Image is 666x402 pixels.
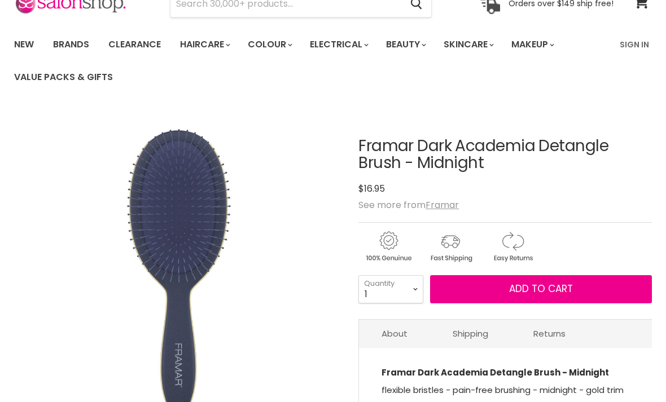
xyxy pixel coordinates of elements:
a: Clearance [100,33,169,56]
span: $16.95 [358,182,385,195]
span: Add to cart [509,282,573,295]
a: Framar [426,198,459,211]
h1: Framar Dark Academia Detangle Brush - Midnight [358,138,652,173]
a: New [6,33,42,56]
select: Quantity [358,275,423,303]
a: Makeup [503,33,561,56]
img: shipping.gif [420,229,480,264]
a: Value Packs & Gifts [6,65,121,89]
img: genuine.gif [358,229,418,264]
p: flexible bristles - pain-free brushing - midnight - gold trim [382,382,629,400]
a: Sign In [613,33,656,56]
a: Skincare [435,33,501,56]
a: Electrical [301,33,375,56]
a: Beauty [378,33,433,56]
ul: Main menu [6,28,613,94]
strong: Framar Dark Academia Detangle Brush - Midnight [382,366,609,378]
button: Add to cart [430,275,652,303]
a: Brands [45,33,98,56]
a: Returns [511,320,588,347]
img: returns.gif [483,229,542,264]
a: Colour [239,33,299,56]
a: About [359,320,430,347]
a: Shipping [430,320,511,347]
a: Haircare [172,33,237,56]
span: See more from [358,198,459,211]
